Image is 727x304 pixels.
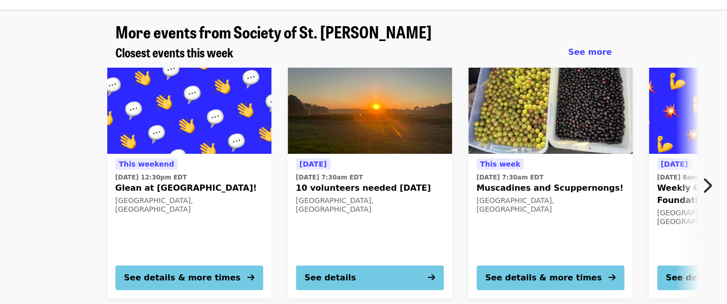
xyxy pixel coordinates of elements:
[115,266,263,290] button: See details & more times
[115,43,233,61] span: Closest events this week
[288,68,452,298] a: See details for "10 volunteers needed on Wednesday"
[115,45,233,60] a: Closest events this week
[568,46,612,58] a: See more
[296,196,444,214] div: [GEOGRAPHIC_DATA], [GEOGRAPHIC_DATA]
[477,182,624,194] span: Muscadines and Scuppernongs!
[115,196,263,214] div: [GEOGRAPHIC_DATA], [GEOGRAPHIC_DATA]
[107,68,271,154] img: Glean at Lynchburg Community Market! organized by Society of St. Andrew
[693,171,727,200] button: Next item
[468,68,633,298] a: See details for "Muscadines and Scuppernongs!"
[115,182,263,194] span: Glean at [GEOGRAPHIC_DATA]!
[300,160,327,168] span: [DATE]
[485,272,602,284] div: See details & more times
[480,160,521,168] span: This week
[657,173,713,182] time: [DATE] 8am EDT
[608,273,616,282] i: arrow-right icon
[115,173,187,182] time: [DATE] 12:30pm EDT
[124,272,241,284] div: See details & more times
[296,182,444,194] span: 10 volunteers needed [DATE]
[661,160,688,168] span: [DATE]
[568,47,612,57] span: See more
[428,273,435,282] i: arrow-right icon
[107,45,620,60] div: Closest events this week
[468,68,633,154] img: Muscadines and Scuppernongs! organized by Society of St. Andrew
[288,68,452,154] img: 10 volunteers needed on Wednesday organized by Society of St. Andrew
[477,266,624,290] button: See details & more times
[305,272,356,284] div: See details
[115,19,431,44] span: More events from Society of St. [PERSON_NAME]
[477,173,544,182] time: [DATE] 7:30am EDT
[296,173,363,182] time: [DATE] 7:30am EDT
[296,266,444,290] button: See details
[477,196,624,214] div: [GEOGRAPHIC_DATA], [GEOGRAPHIC_DATA]
[247,273,254,282] i: arrow-right icon
[107,68,271,298] a: See details for "Glean at Lynchburg Community Market!"
[119,160,174,168] span: This weekend
[702,176,712,195] i: chevron-right icon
